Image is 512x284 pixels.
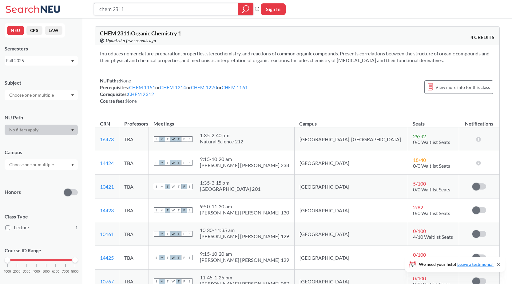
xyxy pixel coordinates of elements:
[4,270,11,273] span: 1000
[5,213,78,220] span: Class Type
[159,255,165,260] span: M
[435,83,490,91] span: View more info for this class
[6,57,70,64] div: Fall 2025
[13,270,21,273] span: 2000
[200,162,289,168] div: [PERSON_NAME] [PERSON_NAME] 238
[119,114,149,127] th: Professors
[181,207,187,213] span: F
[100,184,114,190] a: 10421
[119,151,149,175] td: TBA
[294,246,408,270] td: [GEOGRAPHIC_DATA]
[200,132,244,138] div: 1:35 - 2:40 pm
[294,222,408,246] td: [GEOGRAPHIC_DATA]
[181,231,187,237] span: F
[187,184,192,189] span: S
[100,136,114,142] a: 16473
[170,207,176,213] span: W
[5,90,78,100] div: Dropdown arrow
[99,4,234,14] input: Class, professor, course number, "phrase"
[5,224,78,232] label: Lecture
[5,149,78,156] div: Campus
[154,255,159,260] span: S
[6,91,58,99] input: Choose one or multiple
[238,3,253,15] div: magnifying glass
[159,207,165,213] span: M
[119,175,149,198] td: TBA
[181,160,187,166] span: F
[187,231,192,237] span: S
[470,34,494,41] span: 4 CREDITS
[191,85,217,90] a: CHEM 1220
[413,275,426,281] span: 0 / 100
[200,233,289,239] div: [PERSON_NAME] [PERSON_NAME] 129
[119,127,149,151] td: TBA
[6,161,58,168] input: Choose one or multiple
[165,136,170,142] span: T
[200,156,289,162] div: 9:15 - 10:20 am
[100,207,114,213] a: 14423
[45,26,62,35] button: LAW
[176,184,181,189] span: T
[187,136,192,142] span: S
[181,255,187,260] span: F
[176,278,181,284] span: T
[165,231,170,237] span: T
[181,184,187,189] span: F
[5,56,78,66] div: Fall 2025Dropdown arrow
[200,203,289,210] div: 9:50 - 11:30 am
[200,180,260,186] div: 1:35 - 3:15 pm
[200,274,289,281] div: 11:45 - 1:25 pm
[413,228,426,234] span: 0 / 100
[75,224,78,231] span: 1
[100,50,494,64] section: Introduces nomenclature, preparation, properties, stereochemistry, and reactions of common organi...
[120,78,131,83] span: None
[160,85,186,90] a: CHEM 1214
[165,160,170,166] span: T
[261,3,286,15] button: Sign In
[129,85,155,90] a: CHEM 1151
[154,184,159,189] span: S
[413,163,450,169] span: 0/0 Waitlist Seats
[100,30,181,37] span: CHEM 2311 : Organic Chemistry 1
[154,207,159,213] span: S
[176,231,181,237] span: T
[187,255,192,260] span: S
[5,159,78,170] div: Dropdown arrow
[413,234,453,240] span: 4/10 Waitlist Seats
[187,160,192,166] span: S
[71,94,74,97] svg: Dropdown arrow
[170,255,176,260] span: W
[33,270,40,273] span: 4000
[106,37,156,44] span: Updated a few seconds ago
[413,133,426,139] span: 29 / 32
[71,270,79,273] span: 8000
[413,139,450,145] span: 0/0 Waitlist Seats
[459,114,499,127] th: Notifications
[170,160,176,166] span: W
[71,164,74,166] svg: Dropdown arrow
[119,246,149,270] td: TBA
[159,278,165,284] span: M
[100,255,114,261] a: 14425
[222,85,248,90] a: CHEM 1161
[200,227,289,233] div: 10:30 - 11:35 am
[154,278,159,284] span: S
[5,125,78,135] div: Dropdown arrow
[413,186,450,192] span: 0/0 Waitlist Seats
[26,26,42,35] button: CPS
[170,136,176,142] span: W
[159,231,165,237] span: M
[170,278,176,284] span: W
[119,222,149,246] td: TBA
[419,262,494,266] span: We need your help!
[128,91,154,97] a: CHEM 2312
[176,160,181,166] span: T
[165,255,170,260] span: T
[5,247,78,254] p: Course ID Range
[181,136,187,142] span: F
[200,257,289,263] div: [PERSON_NAME] [PERSON_NAME] 129
[176,255,181,260] span: T
[294,114,408,127] th: Campus
[5,189,21,196] p: Honors
[165,278,170,284] span: T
